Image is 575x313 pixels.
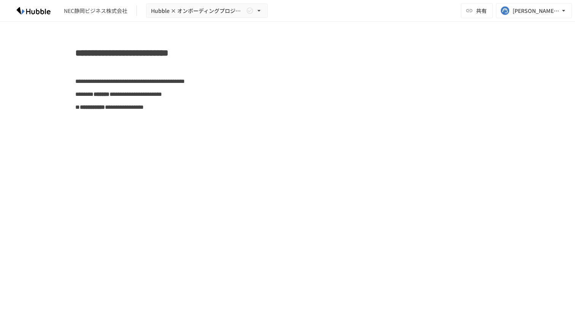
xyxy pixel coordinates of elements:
[496,3,572,18] button: [PERSON_NAME][EMAIL_ADDRESS][PERSON_NAME][DOMAIN_NAME]
[9,5,58,17] img: HzDRNkGCf7KYO4GfwKnzITak6oVsp5RHeZBEM1dQFiQ
[64,7,127,15] div: NEC静岡ビジネス株式会社
[146,3,268,18] button: Hubble × オンボーディングプロジェクト NEC静岡ビジネス オンボーディングプロジェクト
[476,6,487,15] span: 共有
[151,6,245,16] span: Hubble × オンボーディングプロジェクト NEC静岡ビジネス オンボーディングプロジェクト
[461,3,493,18] button: 共有
[513,6,560,16] div: [PERSON_NAME][EMAIL_ADDRESS][PERSON_NAME][DOMAIN_NAME]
